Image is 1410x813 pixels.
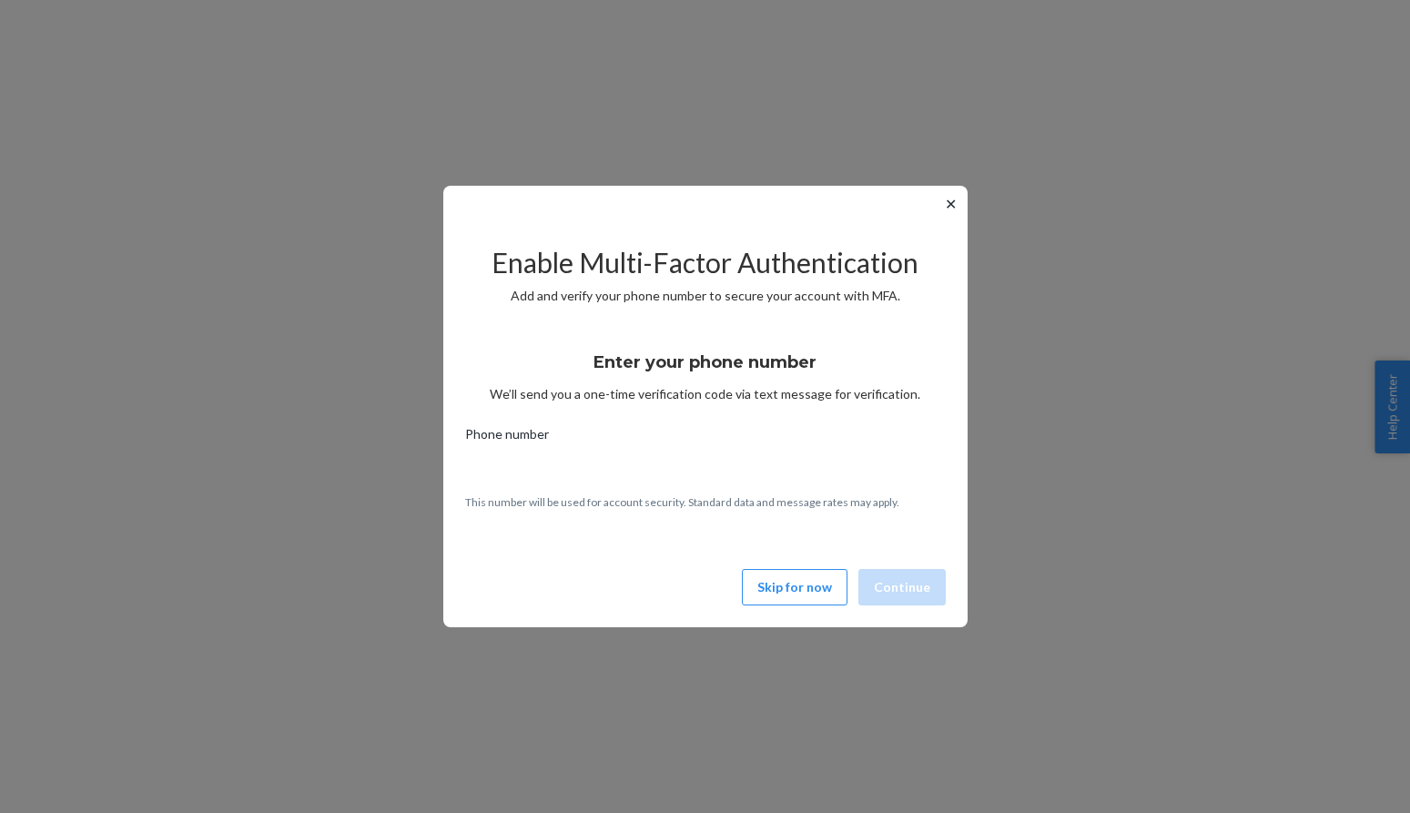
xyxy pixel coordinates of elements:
[941,193,960,215] button: ✕
[593,351,817,374] h3: Enter your phone number
[465,425,549,451] span: Phone number
[465,336,946,403] div: We’ll send you a one-time verification code via text message for verification.
[465,248,946,278] h2: Enable Multi-Factor Authentication
[742,569,847,605] button: Skip for now
[465,494,946,510] p: This number will be used for account security. Standard data and message rates may apply.
[465,287,946,305] p: Add and verify your phone number to secure your account with MFA.
[858,569,946,605] button: Continue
